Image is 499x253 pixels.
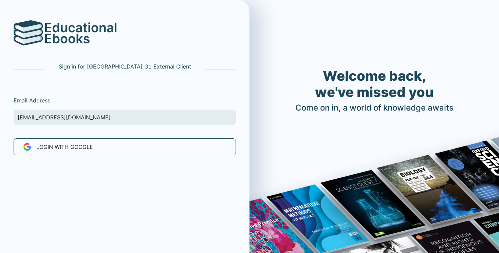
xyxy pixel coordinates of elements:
span: LOGIN WITH Google [36,143,93,151]
img: new-google-favicon.svg [18,143,31,151]
img: logo.svg [14,20,43,45]
img: logo-text.svg [45,22,116,43]
p: Sign in for [GEOGRAPHIC_DATA] Go External Client [59,62,191,71]
label: Email Address [14,96,50,104]
button: LOGIN WITH Google [14,138,236,155]
h4: Come on in, a world of knowledge awaits [295,103,454,113]
h1: Welcome back, we've missed you [295,68,454,100]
